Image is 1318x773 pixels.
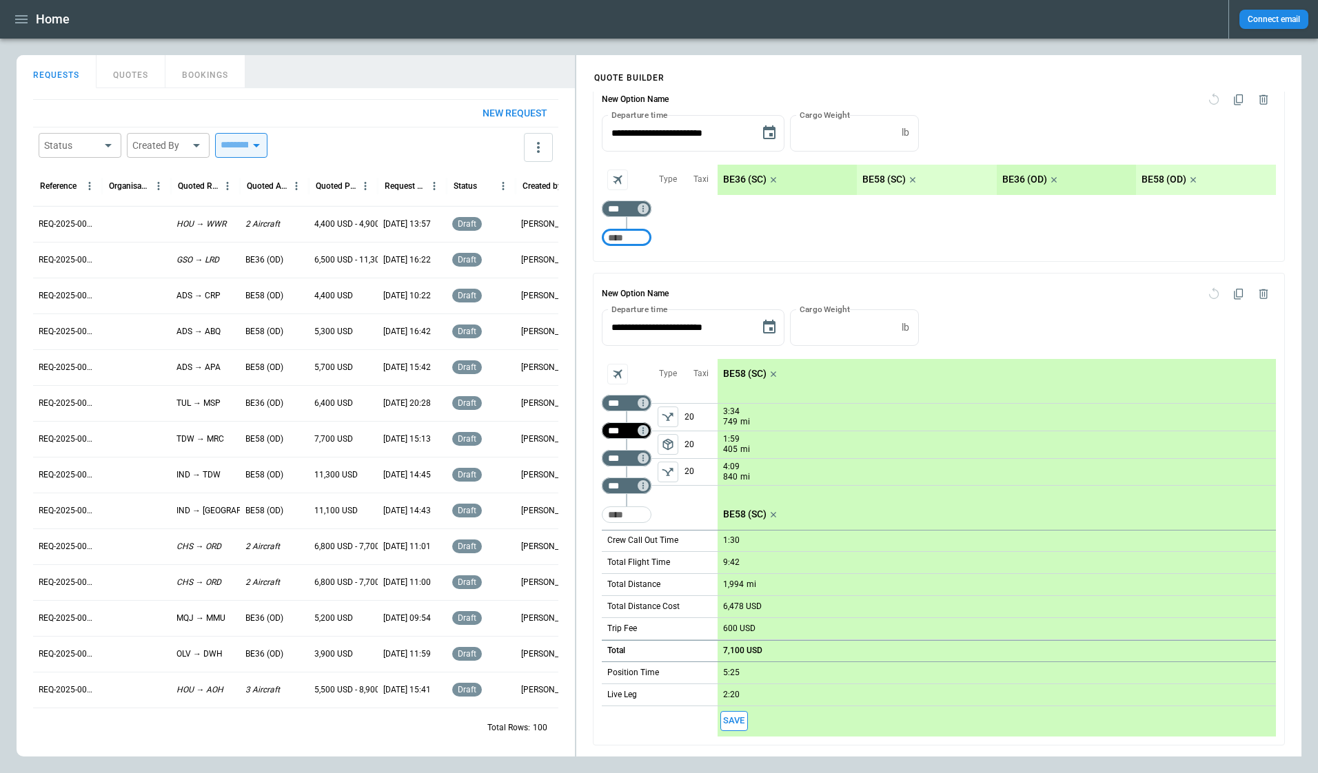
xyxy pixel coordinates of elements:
div: Created by [523,181,562,191]
p: 2 Aircraft [245,218,280,230]
p: BE58 (SC) [862,174,906,185]
p: Taxi [693,174,709,185]
p: REQ-2025-000246 [39,433,97,445]
h6: New Option Name [602,87,669,112]
p: 11,300 USD [314,469,358,481]
span: Duplicate quote option [1226,87,1251,112]
div: Too short [602,450,651,466]
p: lb [902,322,909,333]
p: 5,200 USD [314,612,353,624]
p: [DATE] 16:42 [383,326,431,338]
p: 11,100 USD [314,505,358,517]
div: Quoted Route [178,181,219,191]
p: [DATE] 14:45 [383,469,431,481]
p: [DATE] 09:54 [383,612,431,624]
p: mi [740,416,750,428]
div: Status [454,181,477,191]
p: BE58 (OD) [245,290,283,302]
p: BE58 (OD) [245,505,283,517]
p: IND → [GEOGRAPHIC_DATA] [176,505,282,517]
span: draft [455,577,479,587]
p: 5,300 USD [314,326,353,338]
p: [DATE] 10:22 [383,290,431,302]
p: BE58 (OD) [245,326,283,338]
p: 6,800 USD - 7,700 USD [314,541,398,553]
p: BE36 (OD) [245,648,283,660]
p: 1,994 [723,579,744,590]
span: Type of sector [658,462,678,482]
span: Reset quote option [1202,282,1226,307]
p: [PERSON_NAME] [521,577,579,588]
p: IND → TDW [176,469,221,481]
p: 405 [723,444,738,455]
p: REQ-2025-000245 [39,469,97,481]
div: Created By [132,138,187,152]
p: [PERSON_NAME] [521,433,579,445]
p: [PERSON_NAME] [521,218,579,230]
div: Too short [602,200,651,217]
span: draft [455,219,479,229]
p: OLV → DWH [176,648,223,660]
p: REQ-2025-000251 [39,254,97,266]
p: 5,700 USD [314,362,353,373]
span: draft [455,291,479,300]
p: ADS → ABQ [176,326,221,338]
p: 1:59 [723,434,740,444]
p: REQ-2025-000252 [39,218,97,230]
p: [PERSON_NAME] [521,469,579,481]
p: 4,400 USD [314,290,353,302]
p: BE36 (OD) [245,254,283,266]
p: mi [740,444,750,455]
p: BE36 (OD) [245,612,283,624]
p: [DATE] 11:59 [383,648,431,660]
p: HOU → WWR [176,218,226,230]
p: 20 [685,459,718,485]
h1: Home [36,11,70,28]
button: Reference column menu [81,177,99,195]
p: mi [740,471,750,483]
button: Choose date, selected date is Aug 15, 2025 [756,313,783,341]
p: [DATE] 11:01 [383,541,431,553]
div: Organisation [109,181,150,191]
p: 2 Aircraft [245,577,280,588]
p: CHS → ORD [176,577,221,588]
div: Quoted Price [316,181,356,191]
p: [PERSON_NAME] [521,398,579,409]
span: Aircraft selection [607,364,628,384]
button: Organisation column menu [150,177,168,195]
p: [DATE] 13:57 [383,218,431,230]
span: draft [455,255,479,265]
p: BE58 (SC) [723,368,767,380]
span: draft [455,362,479,372]
div: Quoted Aircraft [247,181,287,191]
span: Reset quote option [1202,87,1226,112]
h6: Total [607,646,625,655]
p: 20 [685,404,718,431]
p: BE58 (OD) [245,433,283,445]
button: QUOTES [97,55,165,88]
p: 3:34 [723,406,740,417]
p: TUL → MSP [176,398,221,409]
p: [PERSON_NAME] [521,684,579,696]
p: Type [659,174,677,185]
p: 749 [723,416,738,428]
button: Status column menu [494,177,512,195]
button: left aligned [658,406,678,427]
p: BE58 (OD) [245,469,283,481]
p: ADS → CRP [176,290,221,302]
p: GSO → LRD [176,254,219,266]
p: Total Distance [607,579,660,590]
p: [DATE] 11:00 [383,577,431,588]
p: Type [659,368,677,380]
p: [PERSON_NAME] [521,648,579,660]
p: Position Time [607,667,659,679]
span: package_2 [661,437,675,451]
h6: New Option Name [602,282,669,307]
p: REQ-2025-000244 [39,505,97,517]
p: CHS → ORD [176,541,221,553]
p: 600 USD [723,623,756,634]
p: Total Distance Cost [607,601,680,612]
label: Cargo Weight [800,303,850,315]
p: REQ-2025-000242 [39,577,97,588]
p: 6,500 USD - 11,300 USD [314,254,403,266]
